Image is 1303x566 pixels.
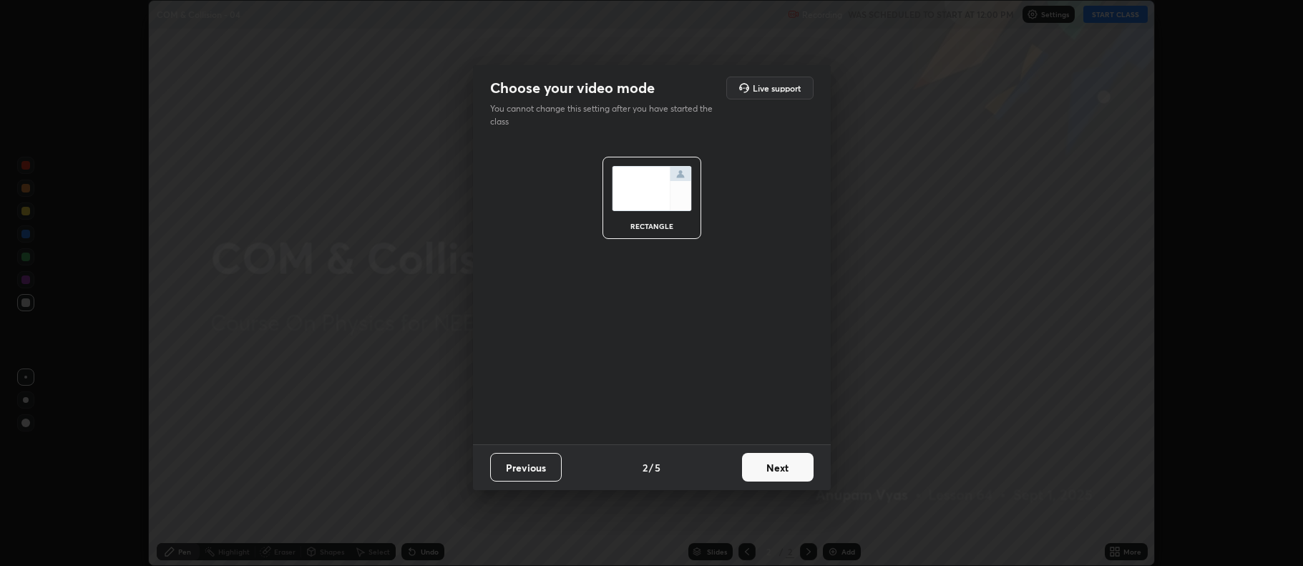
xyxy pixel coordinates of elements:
[623,223,680,230] div: rectangle
[490,102,722,128] p: You cannot change this setting after you have started the class
[742,453,814,482] button: Next
[655,460,660,475] h4: 5
[490,453,562,482] button: Previous
[612,166,692,211] img: normalScreenIcon.ae25ed63.svg
[490,79,655,97] h2: Choose your video mode
[643,460,648,475] h4: 2
[753,84,801,92] h5: Live support
[649,460,653,475] h4: /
